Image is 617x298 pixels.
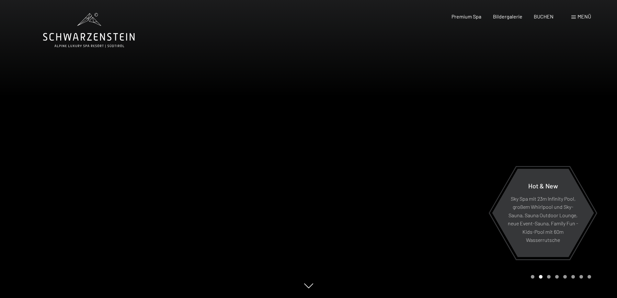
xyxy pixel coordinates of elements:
[529,275,591,279] div: Carousel Pagination
[534,13,554,19] a: BUCHEN
[563,275,567,279] div: Carousel Page 5
[588,275,591,279] div: Carousel Page 8
[555,275,559,279] div: Carousel Page 4
[571,275,575,279] div: Carousel Page 6
[451,13,481,19] a: Premium Spa
[577,13,591,19] span: Menü
[579,275,583,279] div: Carousel Page 7
[492,168,594,257] a: Hot & New Sky Spa mit 23m Infinity Pool, großem Whirlpool und Sky-Sauna, Sauna Outdoor Lounge, ne...
[547,275,551,279] div: Carousel Page 3
[528,182,558,189] span: Hot & New
[531,275,534,279] div: Carousel Page 1
[539,275,543,279] div: Carousel Page 2 (Current Slide)
[508,194,578,244] p: Sky Spa mit 23m Infinity Pool, großem Whirlpool und Sky-Sauna, Sauna Outdoor Lounge, neue Event-S...
[493,13,522,19] a: Bildergalerie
